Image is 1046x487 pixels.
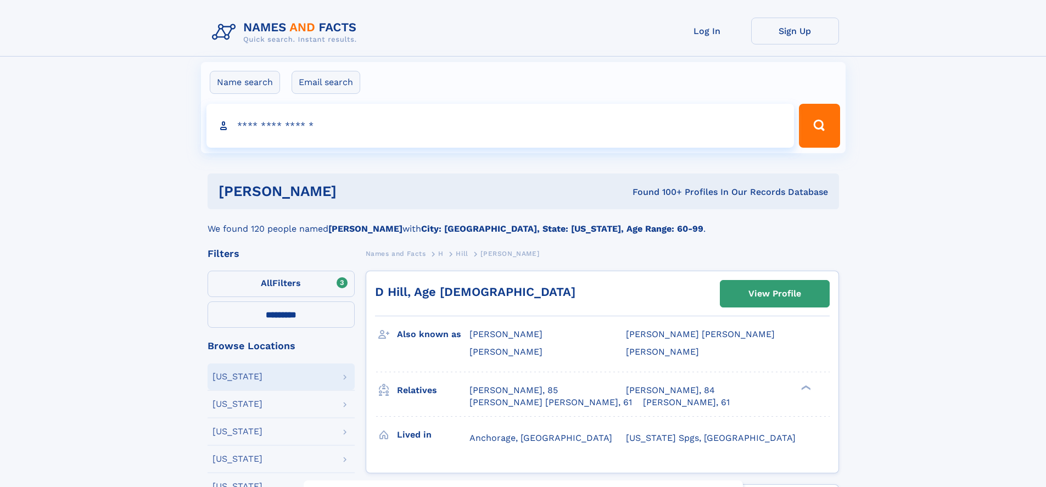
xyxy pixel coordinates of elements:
[626,329,775,339] span: [PERSON_NAME] [PERSON_NAME]
[212,427,262,436] div: [US_STATE]
[212,372,262,381] div: [US_STATE]
[208,18,366,47] img: Logo Names and Facts
[212,455,262,463] div: [US_STATE]
[438,247,444,260] a: H
[469,433,612,443] span: Anchorage, [GEOGRAPHIC_DATA]
[438,250,444,258] span: H
[626,346,699,357] span: [PERSON_NAME]
[456,247,468,260] a: Hill
[208,271,355,297] label: Filters
[469,384,558,396] a: [PERSON_NAME], 85
[626,433,796,443] span: [US_STATE] Spgs, [GEOGRAPHIC_DATA]
[799,104,840,148] button: Search Button
[480,250,539,258] span: [PERSON_NAME]
[751,18,839,44] a: Sign Up
[208,249,355,259] div: Filters
[397,426,469,444] h3: Lived in
[219,184,485,198] h1: [PERSON_NAME]
[208,209,839,236] div: We found 120 people named with .
[421,223,703,234] b: City: [GEOGRAPHIC_DATA], State: [US_STATE], Age Range: 60-99
[643,396,730,408] a: [PERSON_NAME], 61
[456,250,468,258] span: Hill
[206,104,795,148] input: search input
[469,346,542,357] span: [PERSON_NAME]
[212,400,262,408] div: [US_STATE]
[328,223,402,234] b: [PERSON_NAME]
[208,341,355,351] div: Browse Locations
[720,281,829,307] a: View Profile
[626,384,715,396] a: [PERSON_NAME], 84
[397,325,469,344] h3: Also known as
[366,247,426,260] a: Names and Facts
[798,384,812,391] div: ❯
[397,381,469,400] h3: Relatives
[375,285,575,299] a: D Hill, Age [DEMOGRAPHIC_DATA]
[261,278,272,288] span: All
[748,281,801,306] div: View Profile
[484,186,828,198] div: Found 100+ Profiles In Our Records Database
[292,71,360,94] label: Email search
[469,329,542,339] span: [PERSON_NAME]
[210,71,280,94] label: Name search
[663,18,751,44] a: Log In
[469,396,632,408] a: [PERSON_NAME] [PERSON_NAME], 61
